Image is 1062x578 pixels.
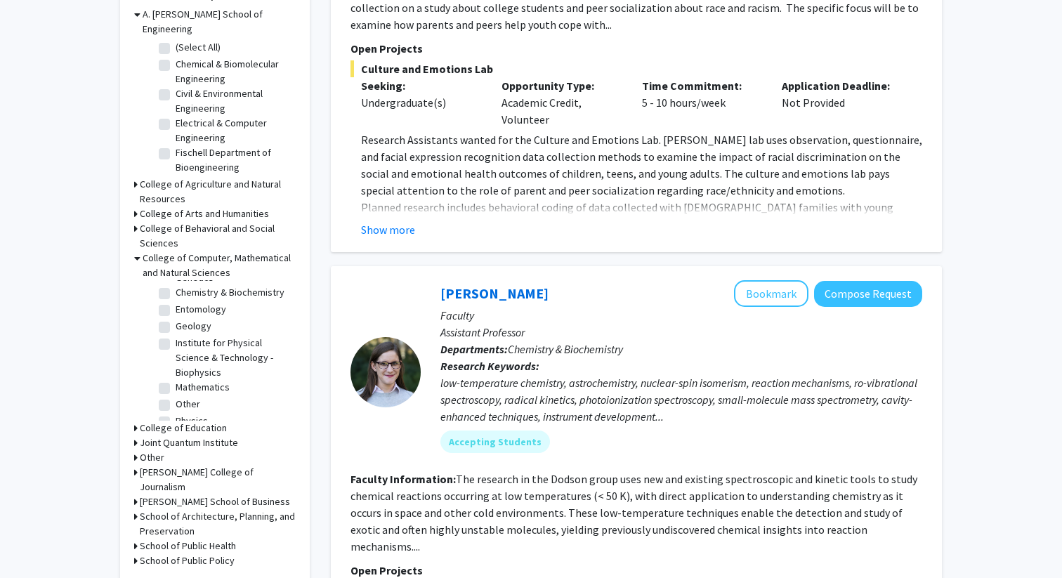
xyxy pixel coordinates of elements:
[440,342,508,356] b: Departments:
[176,319,211,334] label: Geology
[440,307,922,324] p: Faculty
[176,175,292,204] label: Materials Science & Engineering
[491,77,631,128] div: Academic Credit, Volunteer
[140,421,227,435] h3: College of Education
[814,281,922,307] button: Compose Request to Leah Dodson
[140,465,296,494] h3: [PERSON_NAME] College of Journalism
[361,199,922,283] p: Planned research includes behavioral coding of data collected with [DEMOGRAPHIC_DATA] families wi...
[440,324,922,341] p: Assistant Professor
[11,515,60,567] iframe: Chat
[631,77,772,128] div: 5 - 10 hours/week
[140,435,238,450] h3: Joint Quantum Institute
[176,116,292,145] label: Electrical & Computer Engineering
[176,57,292,86] label: Chemical & Biomolecular Engineering
[734,280,808,307] button: Add Leah Dodson to Bookmarks
[176,336,292,380] label: Institute for Physical Science & Technology - Biophysics
[361,77,480,94] p: Seeking:
[440,359,539,373] b: Research Keywords:
[176,302,226,317] label: Entomology
[140,206,269,221] h3: College of Arts and Humanities
[176,285,284,300] label: Chemistry & Biochemistry
[350,472,456,486] b: Faculty Information:
[782,77,901,94] p: Application Deadline:
[361,221,415,238] button: Show more
[140,553,235,568] h3: School of Public Policy
[350,472,917,553] fg-read-more: The research in the Dodson group uses new and existing spectroscopic and kinetic tools to study c...
[140,539,236,553] h3: School of Public Health
[350,60,922,77] span: Culture and Emotions Lab
[140,177,296,206] h3: College of Agriculture and Natural Resources
[440,431,550,453] mat-chip: Accepting Students
[176,380,230,395] label: Mathematics
[176,414,208,428] label: Physics
[176,86,292,116] label: Civil & Environmental Engineering
[140,221,296,251] h3: College of Behavioral and Social Sciences
[350,40,922,57] p: Open Projects
[140,494,290,509] h3: [PERSON_NAME] School of Business
[508,342,623,356] span: Chemistry & Biochemistry
[642,77,761,94] p: Time Commitment:
[440,374,922,425] div: low-temperature chemistry, astrochemistry, nuclear-spin isomerism, reaction mechanisms, ro-vibrat...
[361,131,922,199] p: Research Assistants wanted for the Culture and Emotions Lab. [PERSON_NAME] lab uses observation, ...
[143,7,296,37] h3: A. [PERSON_NAME] School of Engineering
[176,40,221,55] label: (Select All)
[361,94,480,111] div: Undergraduate(s)
[140,509,296,539] h3: School of Architecture, Planning, and Preservation
[501,77,621,94] p: Opportunity Type:
[176,145,292,175] label: Fischell Department of Bioengineering
[140,450,164,465] h3: Other
[176,397,200,412] label: Other
[440,284,549,302] a: [PERSON_NAME]
[143,251,296,280] h3: College of Computer, Mathematical and Natural Sciences
[771,77,912,128] div: Not Provided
